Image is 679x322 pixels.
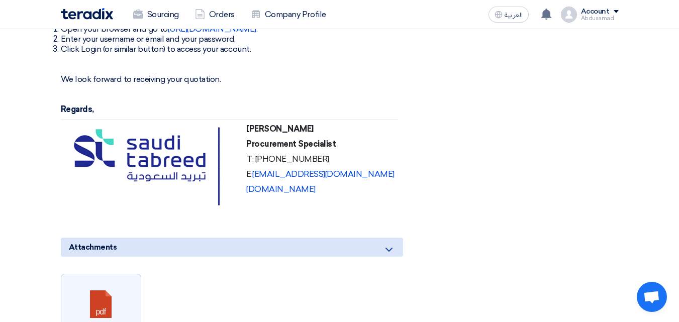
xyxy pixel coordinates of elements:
a: Sourcing [125,4,187,26]
p: T: [PHONE_NUMBER] [246,154,395,164]
li: Click Login (or similar button) to access your account. [61,44,403,54]
li: Open your browser and go to . [61,24,403,34]
div: Account [581,8,610,16]
strong: [PERSON_NAME] [246,124,314,134]
img: Teradix logo [61,8,113,20]
strong: Procurement Specialist [246,139,336,149]
div: Open chat [637,282,667,312]
a: [DOMAIN_NAME] [246,184,316,194]
div: Abdusamad [581,16,619,21]
p: We look forward to receiving your quotation. [61,74,403,84]
img: profile_test.png [561,7,577,23]
span: Attachments [69,242,117,253]
a: Company Profile [243,4,334,26]
a: Orders [187,4,243,26]
img: A logo with blue and green text AI-generated content may be incorrect. [64,124,239,209]
button: العربية [489,7,529,23]
span: العربية [505,12,523,19]
strong: Regards, [61,104,94,114]
p: E: [246,169,395,179]
li: Enter your username or email and your password. [61,34,403,44]
a: [EMAIL_ADDRESS][DOMAIN_NAME] [252,169,395,179]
